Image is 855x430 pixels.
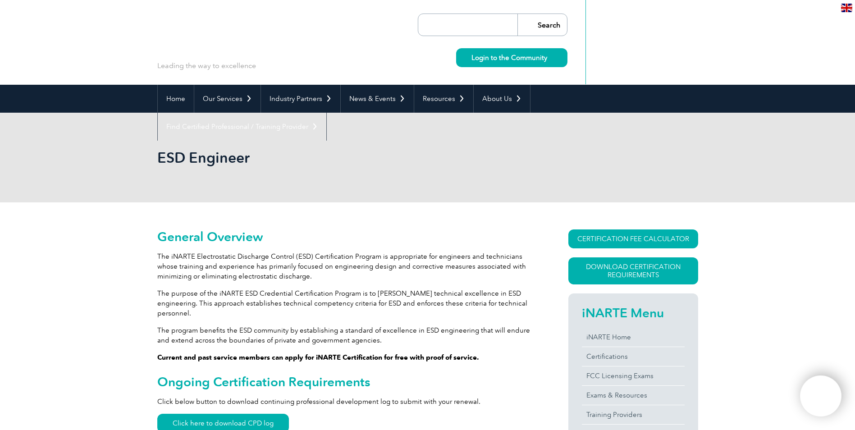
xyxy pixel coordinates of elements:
img: svg+xml;nitro-empty-id=MTM0NjoxMTY=-1;base64,PHN2ZyB2aWV3Qm94PSIwIDAgNDAwIDQwMCIgd2lkdGg9IjQwMCIg... [809,385,832,407]
a: CERTIFICATION FEE CALCULATOR [568,229,698,248]
a: Home [158,85,194,113]
a: Exams & Resources [582,386,685,405]
a: Find Certified Professional / Training Provider [158,113,326,141]
strong: Current and past service members can apply for iNARTE Certification for free with proof of service. [157,353,479,361]
p: Leading the way to excellence [157,61,256,71]
p: Click below button to download continuing professional development log to submit with your renewal. [157,397,536,407]
img: en [841,4,852,12]
a: Certifications [582,347,685,366]
h2: General Overview [157,229,536,244]
a: FCC Licensing Exams [582,366,685,385]
p: The iNARTE Electrostatic Discharge Control (ESD) Certification Program is appropriate for enginee... [157,252,536,281]
img: svg+xml;nitro-empty-id=MzU4OjIyMw==-1;base64,PHN2ZyB2aWV3Qm94PSIwIDAgMTEgMTEiIHdpZHRoPSIxMSIgaGVp... [547,55,552,60]
h2: Ongoing Certification Requirements [157,375,536,389]
p: The program benefits the ESD community by establishing a standard of excellence in ESD engineerin... [157,325,536,345]
a: Training Providers [582,405,685,424]
a: iNARTE Home [582,328,685,347]
a: Industry Partners [261,85,340,113]
a: Resources [414,85,473,113]
a: Our Services [194,85,261,113]
input: Search [517,14,567,36]
h1: ESD Engineer [157,149,503,166]
h2: iNARTE Menu [582,306,685,320]
a: Download Certification Requirements [568,257,698,284]
a: News & Events [341,85,414,113]
a: Login to the Community [456,48,567,67]
a: About Us [474,85,530,113]
p: The purpose of the iNARTE ESD Credential Certification Program is to [PERSON_NAME] technical exce... [157,288,536,318]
